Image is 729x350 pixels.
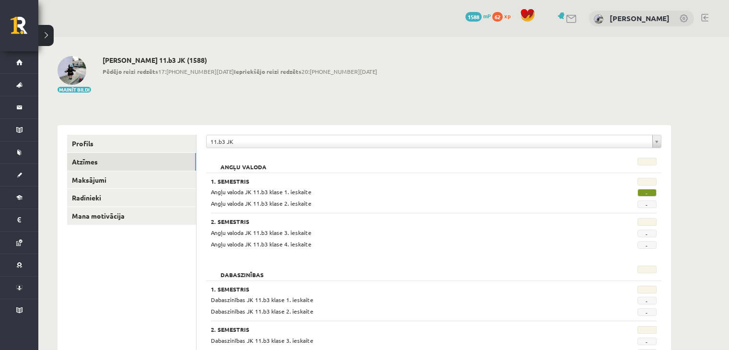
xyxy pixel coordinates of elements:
img: Marta Elizabete Štūlberga [594,14,603,24]
span: - [637,241,657,249]
a: Mana motivācija [67,207,196,225]
a: Atzīmes [67,153,196,171]
a: Rīgas 1. Tālmācības vidusskola [11,17,38,41]
h2: [PERSON_NAME] 11.b3 JK (1588) [103,56,377,64]
span: 1588 [465,12,482,22]
span: Angļu valoda JK 11.b3 klase 3. ieskaite [211,229,312,236]
h2: Angļu valoda [211,158,276,167]
span: mP [483,12,491,20]
span: Dabaszinības JK 11.b3 klase 1. ieskaite [211,296,313,303]
a: Maksājumi [67,171,196,189]
h3: 1. Semestris [211,286,580,292]
span: - [637,189,657,197]
span: - [637,297,657,304]
h3: 2. Semestris [211,218,580,225]
a: 11.b3 JK [207,135,661,148]
b: Iepriekšējo reizi redzēts [234,68,301,75]
a: 1588 mP [465,12,491,20]
span: - [637,230,657,237]
a: [PERSON_NAME] [610,13,670,23]
span: - [637,308,657,316]
h3: 2. Semestris [211,326,580,333]
span: xp [504,12,510,20]
h3: 1. Semestris [211,178,580,185]
span: 17:[PHONE_NUMBER][DATE] 20:[PHONE_NUMBER][DATE] [103,67,377,76]
a: Radinieki [67,189,196,207]
h2: Dabaszinības [211,266,273,275]
span: 11.b3 JK [210,135,648,148]
span: - [637,338,657,345]
span: Angļu valoda JK 11.b3 klase 4. ieskaite [211,240,312,248]
b: Pēdējo reizi redzēts [103,68,158,75]
a: 62 xp [492,12,515,20]
span: Dabaszinības JK 11.b3 klase 3. ieskaite [211,337,313,344]
a: Profils [67,135,196,152]
img: Marta Elizabete Štūlberga [58,56,86,85]
span: Dabaszinības JK 11.b3 klase 2. ieskaite [211,307,313,315]
span: - [637,200,657,208]
span: Angļu valoda JK 11.b3 klase 2. ieskaite [211,199,312,207]
span: Angļu valoda JK 11.b3 klase 1. ieskaite [211,188,312,196]
span: 62 [492,12,503,22]
button: Mainīt bildi [58,87,91,93]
